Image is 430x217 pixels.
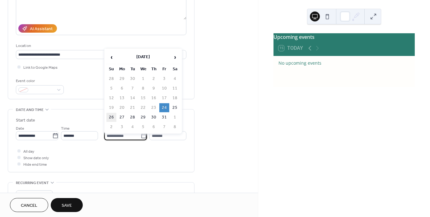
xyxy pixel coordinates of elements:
td: 30 [128,74,138,83]
td: 15 [138,94,148,103]
div: No upcoming events [278,60,410,66]
div: Upcoming events [273,33,415,41]
td: 20 [117,103,127,112]
th: We [138,65,148,74]
td: 4 [170,74,180,83]
span: All day [23,148,34,155]
td: 2 [106,122,116,132]
td: 4 [128,122,138,132]
th: [DATE] [117,51,169,64]
td: 28 [106,74,116,83]
td: 24 [159,103,169,112]
td: 13 [117,94,127,103]
td: 29 [138,113,148,122]
span: ‹ [107,51,116,63]
td: 14 [128,94,138,103]
td: 25 [170,103,180,112]
td: 6 [149,122,159,132]
td: 22 [138,103,148,112]
td: 2 [149,74,159,83]
th: Tu [128,65,138,74]
td: 3 [117,122,127,132]
td: 7 [128,84,138,93]
td: 28 [128,113,138,122]
td: 5 [138,122,148,132]
td: 1 [170,113,180,122]
td: 5 [106,84,116,93]
td: 18 [170,94,180,103]
td: 6 [117,84,127,93]
td: 29 [117,74,127,83]
th: Su [106,65,116,74]
td: 1 [138,74,148,83]
div: AI Assistant [30,26,53,32]
span: › [170,51,180,63]
button: AI Assistant [18,24,57,33]
td: 30 [149,113,159,122]
td: 27 [117,113,127,122]
td: 26 [106,113,116,122]
td: 7 [159,122,169,132]
span: Recurring event [16,180,49,186]
td: 31 [159,113,169,122]
button: Cancel [10,198,48,212]
div: Location [16,43,185,49]
span: Show date only [23,155,49,161]
td: 19 [106,103,116,112]
td: 11 [170,84,180,93]
th: Fr [159,65,169,74]
th: Th [149,65,159,74]
span: Do not repeat [18,192,42,199]
th: Sa [170,65,180,74]
span: Date [16,125,24,132]
span: Hide end time [23,161,47,168]
span: Date and time [16,107,44,113]
td: 21 [128,103,138,112]
td: 16 [149,94,159,103]
span: Time [61,125,70,132]
span: Cancel [21,202,37,209]
div: Start date [16,117,35,124]
span: Link to Google Maps [23,64,58,71]
button: Save [51,198,83,212]
td: 8 [138,84,148,93]
td: 17 [159,94,169,103]
td: 23 [149,103,159,112]
td: 3 [159,74,169,83]
div: Event color [16,78,63,84]
td: 9 [149,84,159,93]
span: Save [62,202,72,209]
td: 12 [106,94,116,103]
th: Mo [117,65,127,74]
td: 8 [170,122,180,132]
td: 10 [159,84,169,93]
